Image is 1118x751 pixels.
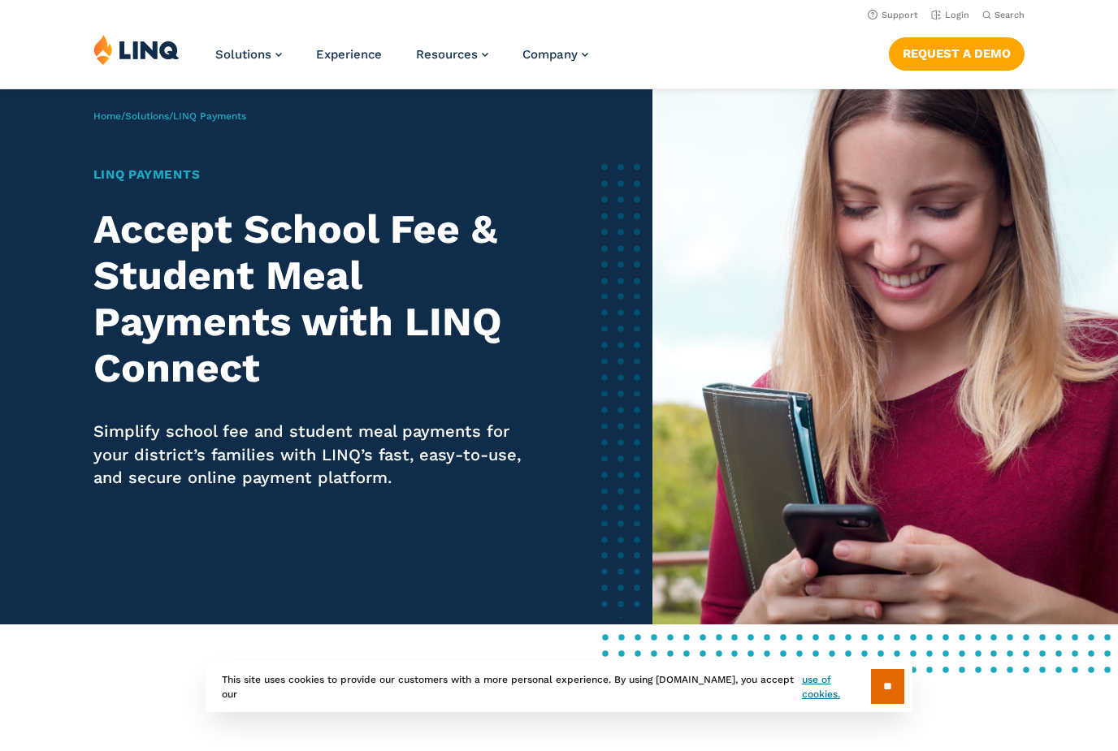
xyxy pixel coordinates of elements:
[889,34,1025,70] nav: Button Navigation
[416,47,488,62] a: Resources
[93,166,534,184] h1: LINQ Payments
[931,10,969,20] a: Login
[93,34,180,65] img: LINQ | K‑12 Software
[994,10,1025,20] span: Search
[215,34,588,88] nav: Primary Navigation
[652,89,1118,624] img: LINQ Payments
[868,10,918,20] a: Support
[982,9,1025,21] button: Open Search Bar
[93,420,534,490] p: Simplify school fee and student meal payments for your district’s families with LINQ’s fast, easy...
[416,47,478,62] span: Resources
[206,661,912,712] div: This site uses cookies to provide our customers with a more personal experience. By using [DOMAIN...
[522,47,588,62] a: Company
[215,47,271,62] span: Solutions
[522,47,578,62] span: Company
[316,47,382,62] a: Experience
[93,110,246,122] span: / /
[889,37,1025,70] a: Request a Demo
[802,672,871,701] a: use of cookies.
[93,206,534,391] h2: Accept School Fee & Student Meal Payments with LINQ Connect
[215,47,282,62] a: Solutions
[93,110,121,122] a: Home
[125,110,169,122] a: Solutions
[173,110,246,122] span: LINQ Payments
